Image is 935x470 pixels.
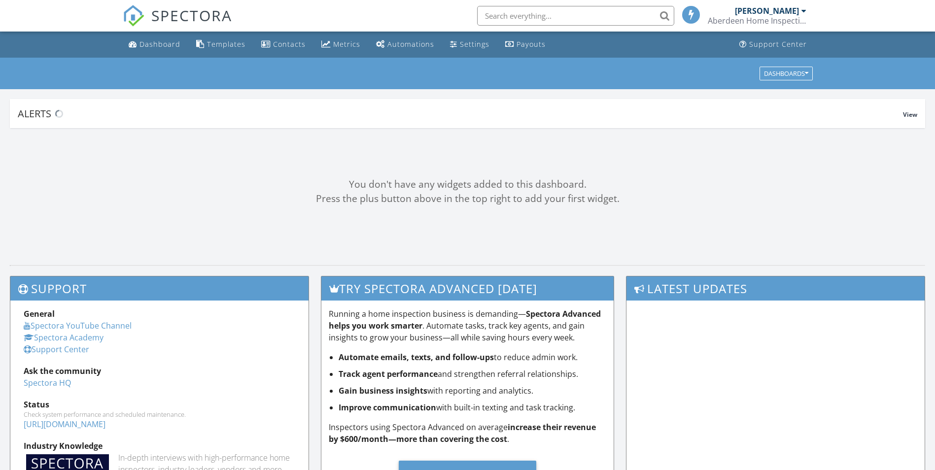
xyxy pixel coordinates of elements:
[501,35,550,54] a: Payouts
[339,402,436,413] strong: Improve communication
[10,177,925,192] div: You don't have any widgets added to this dashboard.
[387,39,434,49] div: Automations
[24,377,71,388] a: Spectora HQ
[339,351,606,363] li: to reduce admin work.
[749,39,807,49] div: Support Center
[24,410,295,418] div: Check system performance and scheduled maintenance.
[10,192,925,206] div: Press the plus button above in the top right to add your first widget.
[329,421,606,445] p: Inspectors using Spectora Advanced on average .
[24,344,89,355] a: Support Center
[735,6,799,16] div: [PERSON_NAME]
[125,35,184,54] a: Dashboard
[339,368,606,380] li: and strengthen referral relationships.
[760,67,813,80] button: Dashboards
[460,39,489,49] div: Settings
[24,320,132,331] a: Spectora YouTube Channel
[764,70,808,77] div: Dashboards
[446,35,493,54] a: Settings
[151,5,232,26] span: SPECTORA
[333,39,360,49] div: Metrics
[329,308,606,343] p: Running a home inspection business is demanding— . Automate tasks, track key agents, and gain ins...
[339,385,606,397] li: with reporting and analytics.
[735,35,811,54] a: Support Center
[10,276,309,301] h3: Support
[257,35,310,54] a: Contacts
[123,5,144,27] img: The Best Home Inspection Software - Spectora
[339,369,438,379] strong: Track agent performance
[139,39,180,49] div: Dashboard
[207,39,245,49] div: Templates
[329,422,596,444] strong: increase their revenue by $600/month—more than covering the cost
[626,276,925,301] h3: Latest Updates
[339,402,606,413] li: with built-in texting and task tracking.
[329,308,601,331] strong: Spectora Advanced helps you work smarter
[517,39,546,49] div: Payouts
[339,352,494,363] strong: Automate emails, texts, and follow-ups
[123,13,232,34] a: SPECTORA
[24,419,105,430] a: [URL][DOMAIN_NAME]
[192,35,249,54] a: Templates
[24,308,55,319] strong: General
[477,6,674,26] input: Search everything...
[708,16,806,26] div: Aberdeen Home Inspections
[339,385,427,396] strong: Gain business insights
[317,35,364,54] a: Metrics
[24,440,295,452] div: Industry Knowledge
[372,35,438,54] a: Automations (Basic)
[24,399,295,410] div: Status
[903,110,917,119] span: View
[24,365,295,377] div: Ask the community
[24,332,104,343] a: Spectora Academy
[273,39,306,49] div: Contacts
[321,276,614,301] h3: Try spectora advanced [DATE]
[18,107,903,120] div: Alerts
